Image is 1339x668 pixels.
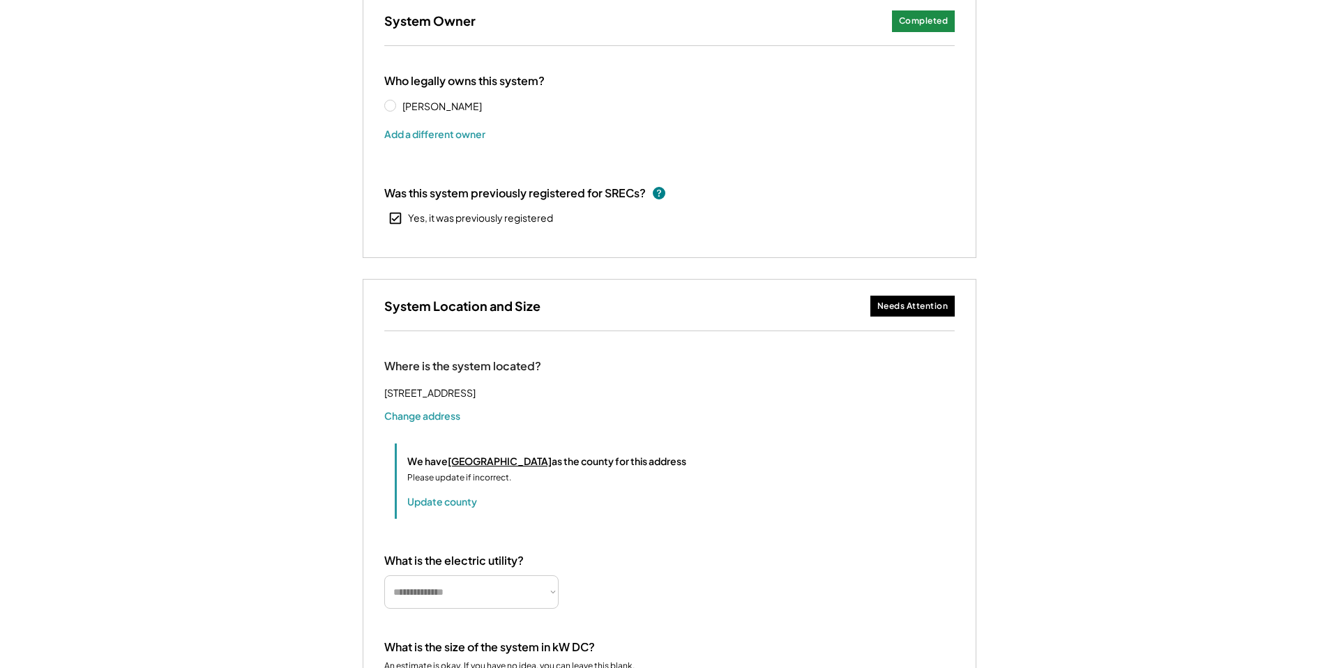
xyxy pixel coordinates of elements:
div: We have as the county for this address [407,454,686,469]
u: [GEOGRAPHIC_DATA] [448,455,552,467]
div: Was this system previously registered for SRECs? [384,185,646,201]
div: Who legally owns this system? [384,74,545,89]
div: Completed [899,15,948,27]
div: [STREET_ADDRESS] [384,384,476,402]
button: Update county [407,494,477,508]
div: What is the electric utility? [384,554,524,568]
div: Please update if incorrect. [407,471,511,484]
div: What is the size of the system in kW DC? [384,640,595,655]
div: Where is the system located? [384,359,541,374]
div: Yes, it was previously registered [408,211,553,225]
h3: System Location and Size [384,298,540,314]
button: Add a different owner [384,123,485,144]
div: Needs Attention [877,301,948,312]
button: Change address [384,409,460,423]
h3: System Owner [384,13,476,29]
label: [PERSON_NAME] [398,101,524,111]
